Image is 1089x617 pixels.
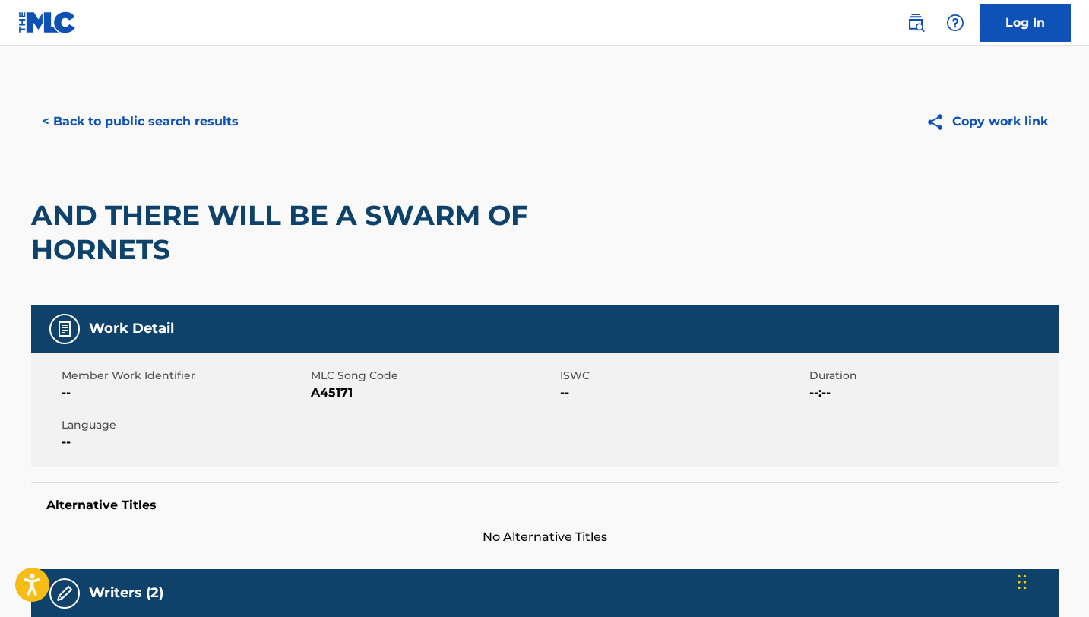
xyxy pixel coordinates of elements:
[926,112,952,131] img: Copy work link
[915,103,1059,141] button: Copy work link
[809,368,1055,384] span: Duration
[1013,544,1089,617] iframe: Chat Widget
[907,14,925,32] img: search
[980,4,1071,42] a: Log In
[901,8,931,38] a: Public Search
[31,103,249,141] button: < Back to public search results
[62,417,307,433] span: Language
[18,11,77,33] img: MLC Logo
[89,320,174,337] h5: Work Detail
[46,498,1043,513] h5: Alternative Titles
[940,8,970,38] div: Help
[560,368,806,384] span: ISWC
[55,584,74,603] img: Writers
[311,384,556,402] span: A45171
[62,384,307,402] span: --
[560,384,806,402] span: --
[62,368,307,384] span: Member Work Identifier
[809,384,1055,402] span: --:--
[62,433,307,451] span: --
[946,14,964,32] img: help
[55,320,74,338] img: Work Detail
[31,528,1059,546] span: No Alternative Titles
[31,198,647,267] h2: AND THERE WILL BE A SWARM OF HORNETS
[311,368,556,384] span: MLC Song Code
[1018,559,1027,605] div: Drag
[89,584,163,602] h5: Writers (2)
